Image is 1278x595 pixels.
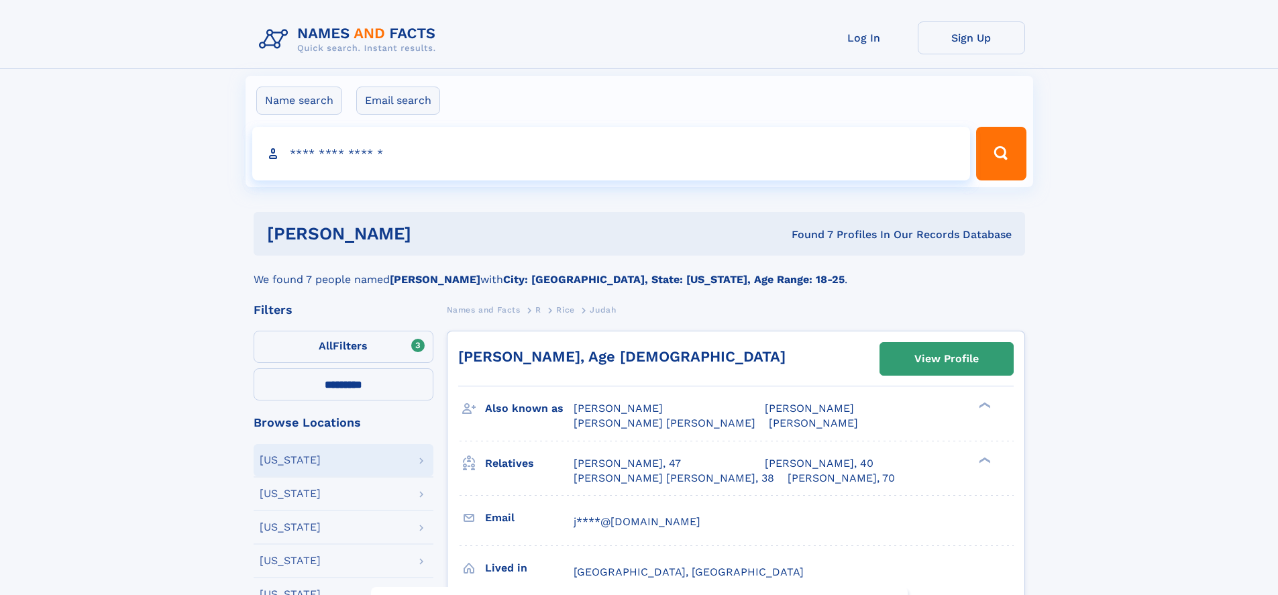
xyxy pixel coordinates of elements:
[260,555,321,566] div: [US_STATE]
[574,402,663,415] span: [PERSON_NAME]
[574,565,804,578] span: [GEOGRAPHIC_DATA], [GEOGRAPHIC_DATA]
[590,305,616,315] span: Judah
[765,402,854,415] span: [PERSON_NAME]
[485,397,574,420] h3: Also known as
[485,452,574,475] h3: Relatives
[447,301,521,318] a: Names and Facts
[356,87,440,115] label: Email search
[535,301,541,318] a: R
[574,417,755,429] span: [PERSON_NAME] [PERSON_NAME]
[765,456,873,471] a: [PERSON_NAME], 40
[254,256,1025,288] div: We found 7 people named with .
[485,506,574,529] h3: Email
[256,87,342,115] label: Name search
[260,522,321,533] div: [US_STATE]
[976,127,1026,180] button: Search Button
[914,343,979,374] div: View Profile
[390,273,480,286] b: [PERSON_NAME]
[769,417,858,429] span: [PERSON_NAME]
[810,21,918,54] a: Log In
[458,348,786,365] a: [PERSON_NAME], Age [DEMOGRAPHIC_DATA]
[254,417,433,429] div: Browse Locations
[260,455,321,466] div: [US_STATE]
[254,304,433,316] div: Filters
[254,331,433,363] label: Filters
[975,455,992,464] div: ❯
[319,339,333,352] span: All
[252,127,971,180] input: search input
[556,301,574,318] a: Rice
[503,273,845,286] b: City: [GEOGRAPHIC_DATA], State: [US_STATE], Age Range: 18-25
[485,557,574,580] h3: Lived in
[788,471,895,486] a: [PERSON_NAME], 70
[574,471,774,486] a: [PERSON_NAME] [PERSON_NAME], 38
[556,305,574,315] span: Rice
[254,21,447,58] img: Logo Names and Facts
[880,343,1013,375] a: View Profile
[535,305,541,315] span: R
[918,21,1025,54] a: Sign Up
[601,227,1012,242] div: Found 7 Profiles In Our Records Database
[574,456,681,471] a: [PERSON_NAME], 47
[267,225,602,242] h1: [PERSON_NAME]
[975,401,992,410] div: ❯
[260,488,321,499] div: [US_STATE]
